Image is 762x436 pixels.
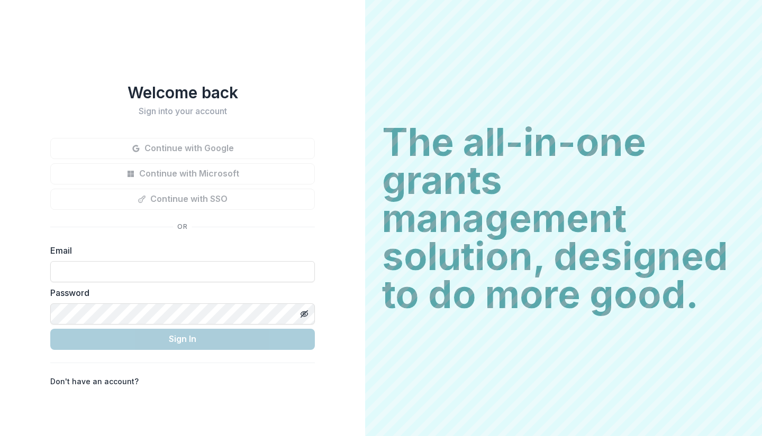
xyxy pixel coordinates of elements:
[50,286,309,299] label: Password
[50,106,315,116] h2: Sign into your account
[50,244,309,257] label: Email
[50,329,315,350] button: Sign In
[50,83,315,102] h1: Welcome back
[50,138,315,159] button: Continue with Google
[296,305,313,322] button: Toggle password visibility
[50,376,139,387] p: Don't have an account?
[50,189,315,210] button: Continue with SSO
[50,163,315,184] button: Continue with Microsoft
